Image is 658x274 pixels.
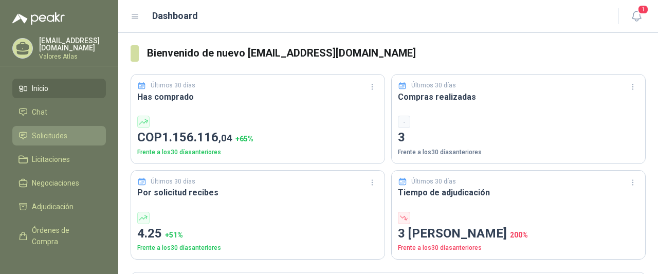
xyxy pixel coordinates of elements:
p: Frente a los 30 días anteriores [398,148,639,157]
span: Adjudicación [32,201,74,212]
a: Inicio [12,79,106,98]
span: + 65 % [235,135,253,143]
p: Valores Atlas [39,53,106,60]
a: Negociaciones [12,173,106,193]
a: Licitaciones [12,150,106,169]
p: 3 [398,128,639,148]
span: Solicitudes [32,130,67,141]
span: + 51 % [165,231,183,239]
span: Chat [32,106,47,118]
p: [EMAIL_ADDRESS][DOMAIN_NAME] [39,37,106,51]
h3: Por solicitud recibes [137,186,378,199]
p: 3 [PERSON_NAME] [398,224,639,244]
a: Órdenes de Compra [12,221,106,251]
h3: Compras realizadas [398,90,639,103]
a: Chat [12,102,106,122]
h3: Bienvenido de nuevo [EMAIL_ADDRESS][DOMAIN_NAME] [147,45,646,61]
a: Adjudicación [12,197,106,216]
p: Frente a los 30 días anteriores [398,243,639,253]
button: 1 [627,7,646,26]
h1: Dashboard [152,9,198,23]
p: 4.25 [137,224,378,244]
p: Últimos 30 días [151,81,195,90]
span: 200 % [510,231,528,239]
img: Logo peakr [12,12,65,25]
h3: Tiempo de adjudicación [398,186,639,199]
h3: Has comprado [137,90,378,103]
span: Inicio [32,83,48,94]
span: 1.156.116 [162,130,232,144]
p: Frente a los 30 días anteriores [137,148,378,157]
span: Negociaciones [32,177,79,189]
p: Últimos 30 días [411,81,456,90]
span: 1 [637,5,649,14]
p: Últimos 30 días [151,177,195,187]
p: Últimos 30 días [411,177,456,187]
a: Solicitudes [12,126,106,145]
p: Frente a los 30 días anteriores [137,243,378,253]
div: - [398,116,410,128]
span: Licitaciones [32,154,70,165]
span: Órdenes de Compra [32,225,96,247]
p: COP [137,128,378,148]
span: ,04 [218,132,232,144]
